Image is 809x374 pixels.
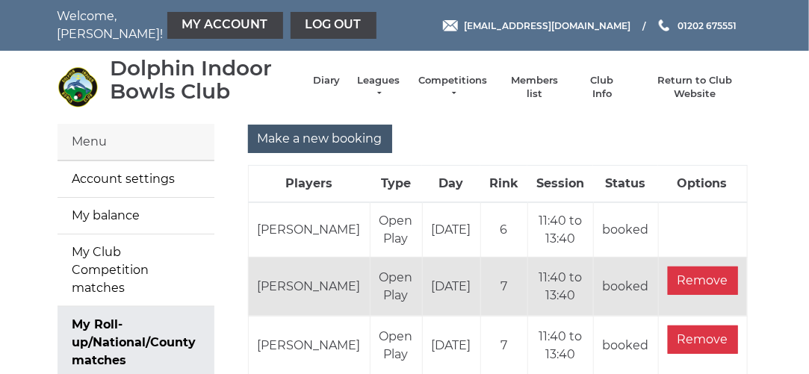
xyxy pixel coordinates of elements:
td: Open Play [370,202,422,258]
nav: Welcome, [PERSON_NAME]! [58,7,334,43]
th: Players [248,165,370,202]
a: My balance [58,198,214,234]
a: Log out [291,12,376,39]
input: Make a new booking [248,125,392,153]
td: booked [593,257,658,316]
span: [EMAIL_ADDRESS][DOMAIN_NAME] [464,19,630,31]
th: Options [658,165,747,202]
th: Session [527,165,593,202]
td: [PERSON_NAME] [248,202,370,258]
a: Return to Club Website [639,74,751,101]
a: Competitions [417,74,489,101]
th: Type [370,165,422,202]
div: Menu [58,124,214,160]
img: Dolphin Indoor Bowls Club [58,66,99,107]
img: Email [443,20,458,31]
a: Leagues [355,74,402,101]
td: 11:40 to 13:40 [527,257,593,316]
td: booked [593,202,658,258]
a: Phone us 01202 675551 [657,19,737,33]
a: My Club Competition matches [58,234,214,306]
th: Day [422,165,480,202]
th: Rink [480,165,527,202]
a: Account settings [58,161,214,197]
td: 7 [480,257,527,316]
a: Members list [503,74,565,101]
input: Remove [668,325,738,354]
td: [DATE] [422,257,480,316]
a: My Account [167,12,283,39]
span: 01202 675551 [678,19,737,31]
td: Open Play [370,257,422,316]
input: Remove [668,267,738,295]
a: Diary [313,74,340,87]
td: [DATE] [422,202,480,258]
td: 6 [480,202,527,258]
div: Dolphin Indoor Bowls Club [110,57,298,103]
a: Club Info [580,74,624,101]
img: Phone us [659,19,669,31]
td: [PERSON_NAME] [248,257,370,316]
a: Email [EMAIL_ADDRESS][DOMAIN_NAME] [443,19,630,33]
th: Status [593,165,658,202]
td: 11:40 to 13:40 [527,202,593,258]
